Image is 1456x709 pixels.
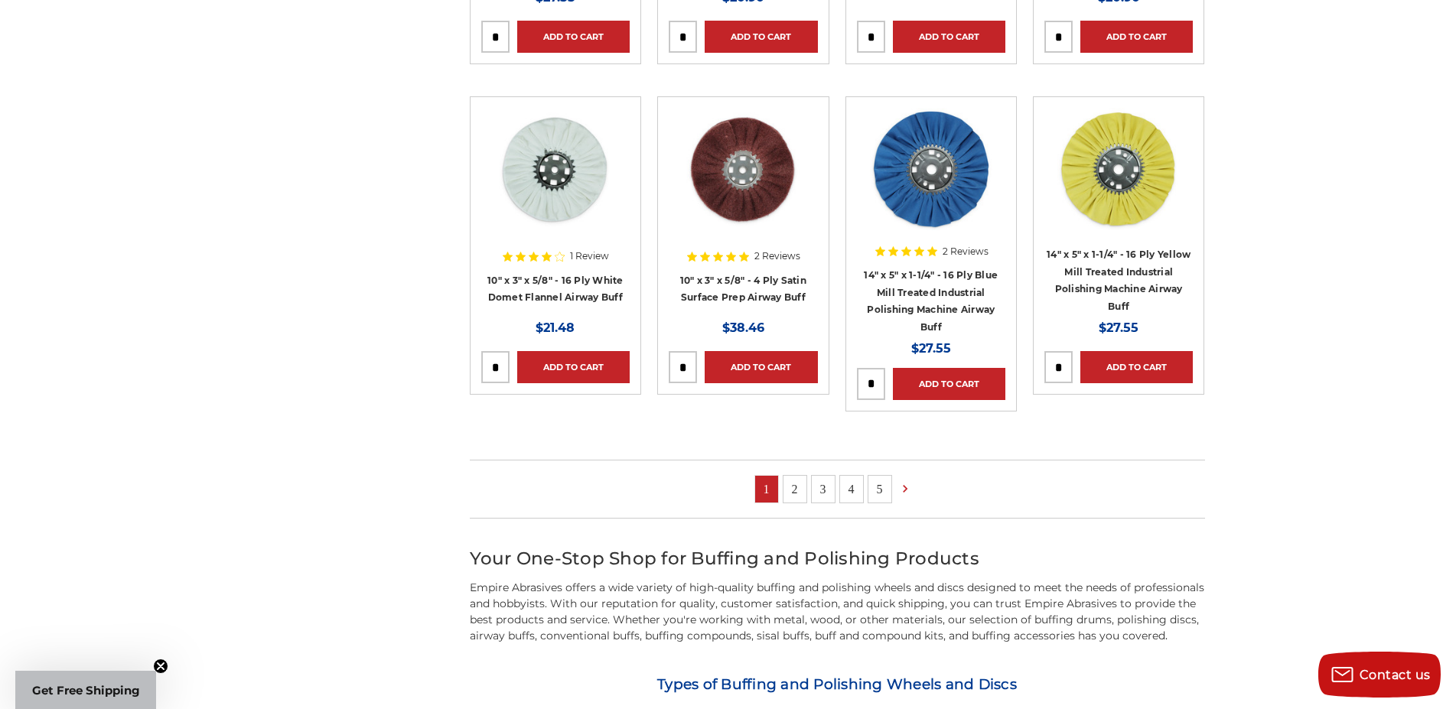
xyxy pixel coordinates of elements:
[705,351,817,383] a: Add to Cart
[682,108,804,230] img: 10 inch satin surface prep airway buffing wheel
[470,580,1205,644] p: Empire Abrasives offers a wide variety of high-quality buffing and polishing wheels and discs des...
[864,269,998,333] a: 14" x 5" x 1-1/4" - 16 Ply Blue Mill Treated Industrial Polishing Machine Airway Buff
[494,108,617,230] img: 10 inch airway polishing wheel white domet flannel
[755,476,778,502] a: 1
[893,21,1005,53] a: Add to Cart
[1080,21,1193,53] a: Add to Cart
[1080,351,1193,383] a: Add to Cart
[517,351,630,383] a: Add to Cart
[754,252,800,261] span: 2 Reviews
[1047,249,1191,312] a: 14" x 5" x 1-1/4" - 16 Ply Yellow Mill Treated Industrial Polishing Machine Airway Buff
[1360,668,1431,682] span: Contact us
[812,476,835,502] a: 3
[893,368,1005,400] a: Add to Cart
[911,341,951,356] span: $27.55
[15,671,156,709] div: Get Free ShippingClose teaser
[669,108,817,256] a: 10 inch satin surface prep airway buffing wheel
[868,476,891,502] a: 5
[1057,108,1180,230] img: 14 inch yellow mill treated Polishing Machine Airway Buff
[536,320,575,335] span: $21.48
[1044,108,1193,256] a: 14 inch yellow mill treated Polishing Machine Airway Buff
[481,108,630,256] a: 10 inch airway polishing wheel white domet flannel
[680,275,806,304] a: 10" x 3" x 5/8" - 4 Ply Satin Surface Prep Airway Buff
[1099,320,1138,335] span: $27.55
[32,683,140,698] span: Get Free Shipping
[470,545,1205,572] h2: Your One-Stop Shop for Buffing and Polishing Products
[870,108,992,230] img: 14 inch blue mill treated polishing machine airway buffing wheel
[570,252,609,261] span: 1 Review
[153,659,168,674] button: Close teaser
[840,476,863,502] a: 4
[722,320,764,335] span: $38.46
[783,476,806,502] a: 2
[1165,629,1168,642] span: .
[1318,652,1441,698] button: Contact us
[487,275,624,304] a: 10" x 3" x 5/8" - 16 Ply White Domet Flannel Airway Buff
[857,108,1005,256] a: 14 inch blue mill treated polishing machine airway buffing wheel
[517,21,630,53] a: Add to Cart
[705,21,817,53] a: Add to Cart
[657,675,1017,693] span: Types of Buffing and Polishing Wheels and Discs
